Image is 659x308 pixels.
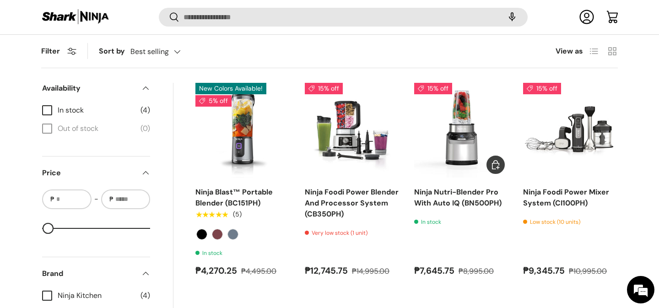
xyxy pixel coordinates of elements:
summary: Price [42,157,150,189]
img: ninja-blast-portable-blender-black-left-side-view-sharkninja-philippines [195,83,290,178]
span: Brand [42,268,135,279]
a: Ninja Foodi Power Blender And Processor System (CB350PH) [305,187,399,219]
span: ₱ [49,195,55,204]
span: 15% off [305,83,343,94]
a: Ninja Foodi Power Mixer System (CI100PH) [523,83,618,178]
span: 15% off [523,83,561,94]
span: 5% off [195,95,232,107]
span: Filter [41,46,60,56]
span: (4) [140,105,150,116]
a: Ninja Foodi Power Mixer System (CI100PH) [523,187,609,208]
img: ninja-nutri-blender-pro-with-auto-iq-silver-with-sample-food-content-full-view-sharkninja-philipp... [414,83,509,178]
summary: Availability [42,72,150,105]
a: Ninja Blast™ Portable Blender (BC151PH) [195,83,290,178]
span: In stock [58,105,135,116]
span: Best selling [130,47,169,56]
button: Best selling [130,43,199,59]
summary: Brand [42,257,150,290]
label: Sort by [99,46,130,57]
span: New Colors Available! [195,83,266,94]
span: Availability [42,83,135,94]
label: Navy Blue [227,229,238,240]
img: Shark Ninja Philippines [41,8,110,26]
span: - [94,194,98,205]
span: (4) [140,290,150,301]
label: Black [196,229,207,240]
button: Filter [41,46,76,56]
span: Ninja Kitchen [58,290,135,301]
span: Out of stock [58,123,135,134]
span: (0) [140,123,150,134]
span: Price [42,168,135,178]
span: 15% off [414,83,452,94]
a: Ninja Nutri-Blender Pro With Auto IQ (BN500PH) [414,83,509,178]
a: Ninja Blast™ Portable Blender (BC151PH) [195,187,273,208]
label: Cranberry [212,229,223,240]
img: ninja-foodi-power-blender-and-processor-system-full-view-with-sample-contents-sharkninja-philippines [305,83,400,178]
span: View as [556,46,583,57]
a: Ninja Foodi Power Blender And Processor System (CB350PH) [305,83,400,178]
span: ₱ [108,195,114,204]
speech-search-button: Search by voice [497,7,527,27]
a: Ninja Nutri-Blender Pro With Auto IQ (BN500PH) [414,187,502,208]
